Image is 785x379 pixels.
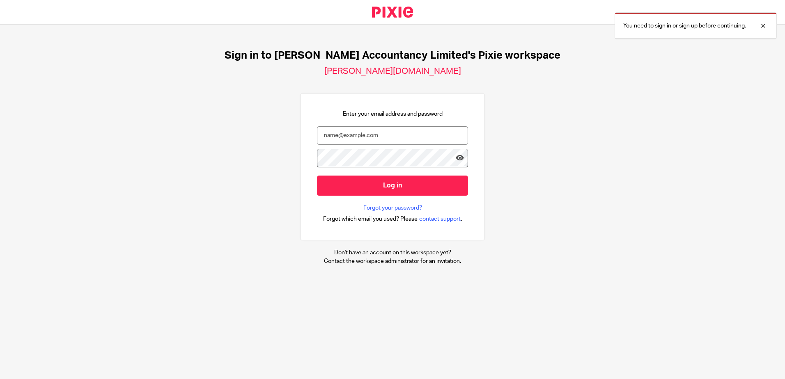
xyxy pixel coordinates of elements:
[317,176,468,196] input: Log in
[317,126,468,145] input: name@example.com
[419,215,461,223] span: contact support
[343,110,443,118] p: Enter your email address and password
[324,66,461,77] h2: [PERSON_NAME][DOMAIN_NAME]
[323,215,418,223] span: Forgot which email you used? Please
[324,257,461,265] p: Contact the workspace administrator for an invitation.
[623,22,746,30] p: You need to sign in or sign up before continuing.
[323,214,462,224] div: .
[324,249,461,257] p: Don't have an account on this workspace yet?
[363,204,422,212] a: Forgot your password?
[225,49,560,62] h1: Sign in to [PERSON_NAME] Accountancy Limited's Pixie workspace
